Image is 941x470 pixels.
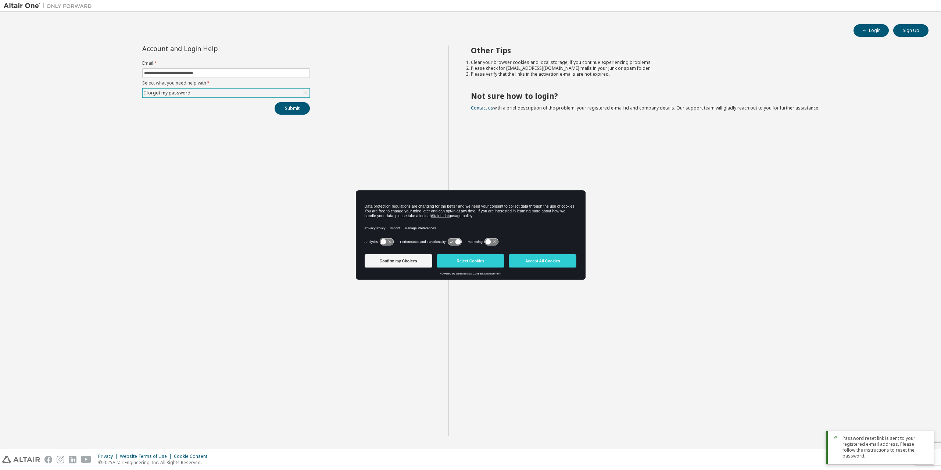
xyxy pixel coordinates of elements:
img: facebook.svg [44,456,52,463]
div: I forgot my password [143,89,192,97]
button: Login [854,24,889,37]
div: I forgot my password [143,89,310,97]
p: © 2025 Altair Engineering, Inc. All Rights Reserved. [98,459,212,466]
h2: Other Tips [471,46,916,55]
button: Submit [275,102,310,115]
li: Please verify that the links in the activation e-mails are not expired. [471,71,916,77]
img: altair_logo.svg [2,456,40,463]
div: Website Terms of Use [120,453,174,459]
label: Email [142,60,310,66]
span: with a brief description of the problem, your registered e-mail id and company details. Our suppo... [471,105,819,111]
a: Contact us [471,105,493,111]
li: Please check for [EMAIL_ADDRESS][DOMAIN_NAME] mails in your junk or spam folder. [471,65,916,71]
div: Cookie Consent [174,453,212,459]
span: Password reset link is sent to your registered e-mail address. Please follow the instructions to ... [842,435,928,459]
div: Privacy [98,453,120,459]
button: Sign Up [893,24,929,37]
img: instagram.svg [57,456,64,463]
img: linkedin.svg [69,456,76,463]
h2: Not sure how to login? [471,91,916,101]
div: Account and Login Help [142,46,276,51]
img: youtube.svg [81,456,92,463]
li: Clear your browser cookies and local storage, if you continue experiencing problems. [471,60,916,65]
img: Altair One [4,2,96,10]
label: Select what you need help with [142,80,310,86]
